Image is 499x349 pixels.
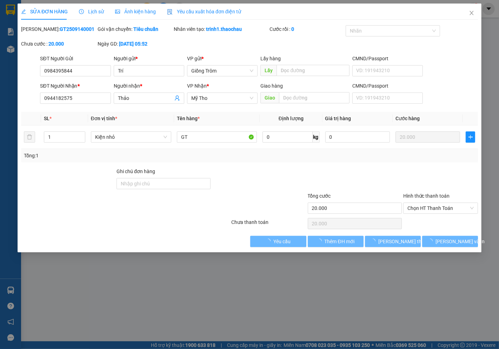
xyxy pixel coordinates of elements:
[40,82,111,90] div: SĐT Người Nhận
[469,10,474,16] span: close
[325,116,351,121] span: Giá trị hàng
[352,82,423,90] div: CMND/Passport
[115,9,156,14] span: Ảnh kiện hàng
[260,65,277,76] span: Lấy
[91,116,117,121] span: Đơn vị tính
[371,239,378,244] span: loading
[3,15,9,22] span: Trí
[250,236,306,247] button: Yêu cầu
[177,116,199,121] span: Tên hàng
[307,236,363,247] button: Thêm ĐH mới
[21,40,96,48] div: Chưa cước :
[54,23,86,30] span: 0944182575
[395,116,420,121] span: Cước hàng
[260,56,281,61] span: Lấy hàng
[54,8,104,14] p: Nhận:
[20,8,49,14] span: Giồng Trôm
[119,41,147,47] b: [DATE] 05:52
[279,116,304,121] span: Định lượng
[63,37,80,43] span: 20.000
[115,9,120,14] span: picture
[269,25,344,33] div: Cước rồi :
[21,9,26,14] span: edit
[3,49,45,55] span: 1 - Kiện nhỏ (GT)
[54,35,105,45] td: CC:
[167,9,241,14] span: Yêu cầu xuất hóa đơn điện tử
[466,134,475,140] span: plus
[114,55,184,62] div: Người gửi
[395,131,460,143] input: 0
[100,48,104,56] span: 1
[177,131,257,143] input: VD: Bàn, Ghế
[114,82,184,90] div: Người nhận
[3,8,53,14] p: Gửi từ:
[462,4,481,23] button: Close
[260,83,283,89] span: Giao hàng
[403,193,450,199] label: Hình thức thanh toán
[307,193,331,199] span: Tổng cước
[352,55,423,62] div: CMND/Passport
[324,238,354,245] span: Thêm ĐH mới
[174,25,268,33] div: Nhân viên tạo:
[117,178,211,189] input: Ghi chú đơn hàng
[174,95,180,101] span: user-add
[24,131,35,143] button: delete
[231,218,307,231] div: Chưa thanh toán
[24,152,193,159] div: Tổng: 1
[187,83,207,89] span: VP Nhận
[279,92,350,103] input: Dọc đường
[3,23,34,30] span: 0984395844
[273,238,291,245] span: Yêu cầu
[54,15,67,22] span: Thảo
[48,41,64,47] b: 20.000
[266,239,273,244] span: loading
[317,239,324,244] span: loading
[435,238,485,245] span: [PERSON_NAME] và In
[69,8,88,14] span: Mỹ Tho
[11,37,14,43] span: 0
[98,25,173,33] div: Gói vận chuyển:
[407,203,474,213] span: Chọn HT Thanh Toán
[79,9,84,14] span: clock-circle
[44,116,49,121] span: SL
[312,131,319,143] span: kg
[378,238,434,245] span: [PERSON_NAME] thay đổi
[291,26,294,32] b: 0
[206,26,242,32] b: trinh1.thaochau
[117,169,155,174] label: Ghi chú đơn hàng
[98,40,173,48] div: Ngày GD:
[277,65,350,76] input: Dọc đường
[191,93,253,103] span: Mỹ Tho
[40,55,111,62] div: SĐT Người Gửi
[21,9,68,14] span: SỬA ĐƠN HÀNG
[21,25,96,33] div: [PERSON_NAME]:
[428,239,435,244] span: loading
[95,132,167,142] span: Kiện nhỏ
[167,9,173,15] img: icon
[191,66,253,76] span: Giồng Trôm
[60,26,94,32] b: GT2509140001
[79,9,104,14] span: Lịch sử
[365,236,421,247] button: [PERSON_NAME] thay đổi
[187,55,258,62] div: VP gửi
[260,92,279,103] span: Giao
[92,49,100,55] span: SL:
[422,236,478,247] button: [PERSON_NAME] và In
[133,26,158,32] b: Tiêu chuẩn
[2,35,54,45] td: CR:
[466,131,475,143] button: plus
